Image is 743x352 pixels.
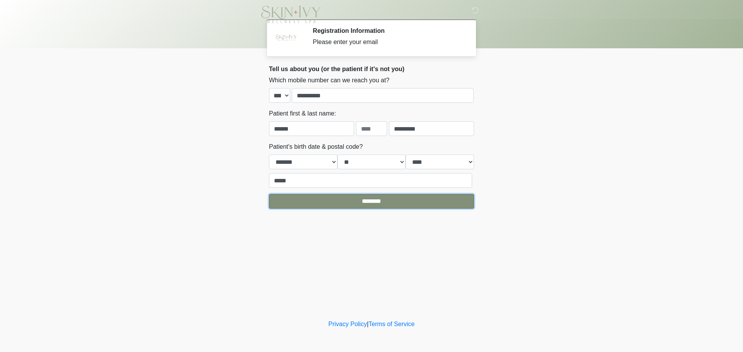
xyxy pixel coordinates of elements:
[313,37,462,47] div: Please enter your email
[313,27,462,34] h2: Registration Information
[368,321,414,327] a: Terms of Service
[261,6,321,23] img: Skin and Ivy Wellness Spa Logo
[269,76,389,85] label: Which mobile number can we reach you at?
[269,142,363,151] label: Patient's birth date & postal code?
[329,321,367,327] a: Privacy Policy
[269,65,474,73] h2: Tell us about you (or the patient if it's not you)
[275,27,298,50] img: Agent Avatar
[269,109,336,118] label: Patient first & last name:
[367,321,368,327] a: |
